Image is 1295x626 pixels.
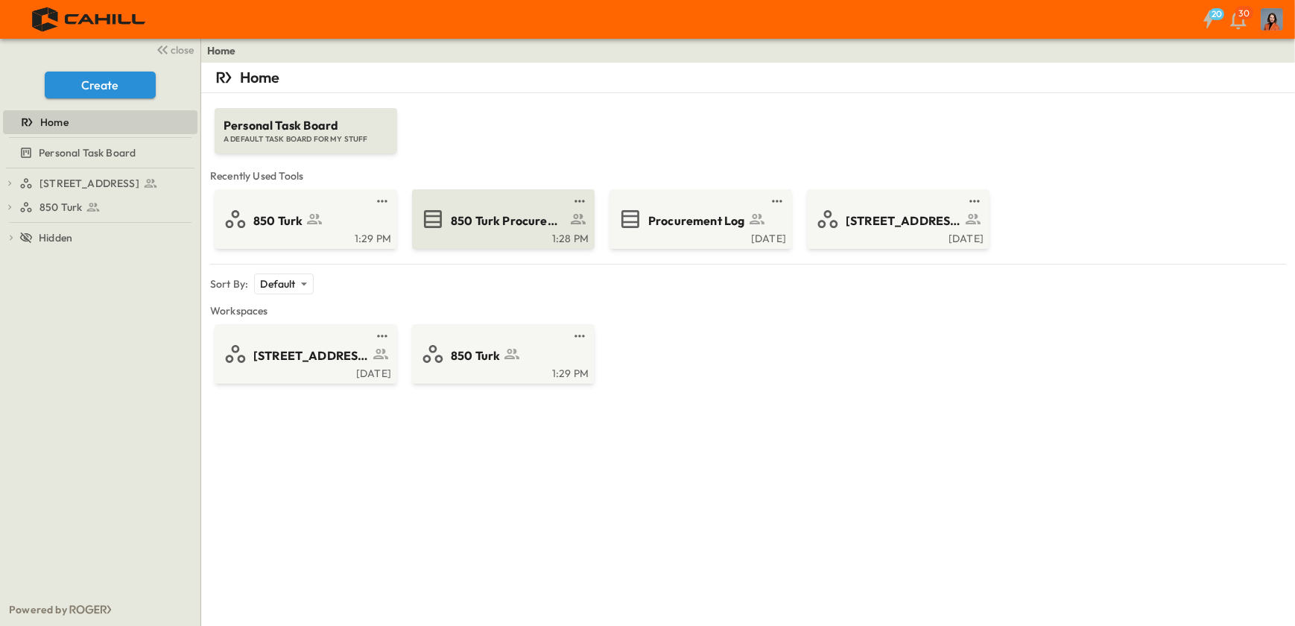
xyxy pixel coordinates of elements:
p: Sort By: [210,276,248,291]
span: Recently Used Tools [210,168,1286,183]
button: test [966,192,984,210]
span: [STREET_ADDRESS] [846,212,961,230]
a: [STREET_ADDRESS] [218,342,391,366]
span: Workspaces [210,303,1286,318]
p: Home [240,67,280,88]
a: Home [3,112,194,133]
button: test [571,327,589,345]
button: test [373,327,391,345]
span: 850 Turk [253,212,303,230]
span: Hidden [39,230,72,245]
button: test [768,192,786,210]
a: Home [207,43,236,58]
p: 30 [1239,7,1250,19]
a: [DATE] [218,366,391,378]
h6: 20 [1212,8,1223,20]
button: 20 [1194,6,1223,33]
span: 850 Turk [39,200,82,215]
button: close [150,39,197,60]
div: Default [254,274,313,294]
a: Procurement Log [612,207,786,231]
a: 1:28 PM [415,231,589,243]
span: Personal Task Board [224,117,388,134]
div: [STREET_ADDRESS]test [3,171,197,195]
img: 4f72bfc4efa7236828875bac24094a5ddb05241e32d018417354e964050affa1.png [18,4,162,35]
div: Personal Task Boardtest [3,141,197,165]
a: Personal Task BoardA DEFAULT TASK BOARD FOR MY STUFF [213,93,399,154]
a: 850 Turk [218,207,391,231]
a: [DATE] [810,231,984,243]
div: 850 Turktest [3,195,197,219]
a: 1:29 PM [415,366,589,378]
a: Personal Task Board [3,142,194,163]
a: [STREET_ADDRESS] [810,207,984,231]
a: [STREET_ADDRESS] [19,173,194,194]
button: test [373,192,391,210]
span: Personal Task Board [39,145,136,160]
a: [DATE] [612,231,786,243]
span: Home [40,115,69,130]
span: 850 Turk Procurement Log [451,212,566,230]
a: 850 Turk [19,197,194,218]
button: Create [45,72,156,98]
a: 850 Turk [415,342,589,366]
span: A DEFAULT TASK BOARD FOR MY STUFF [224,134,388,145]
span: [STREET_ADDRESS] [39,176,139,191]
span: [STREET_ADDRESS] [253,347,369,364]
span: Procurement Log [648,212,745,230]
span: close [171,42,194,57]
p: Default [260,276,295,291]
button: test [571,192,589,210]
span: 850 Turk [451,347,500,364]
img: Profile Picture [1261,8,1283,31]
a: 850 Turk Procurement Log [415,207,589,231]
a: 1:29 PM [218,231,391,243]
nav: breadcrumbs [207,43,245,58]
